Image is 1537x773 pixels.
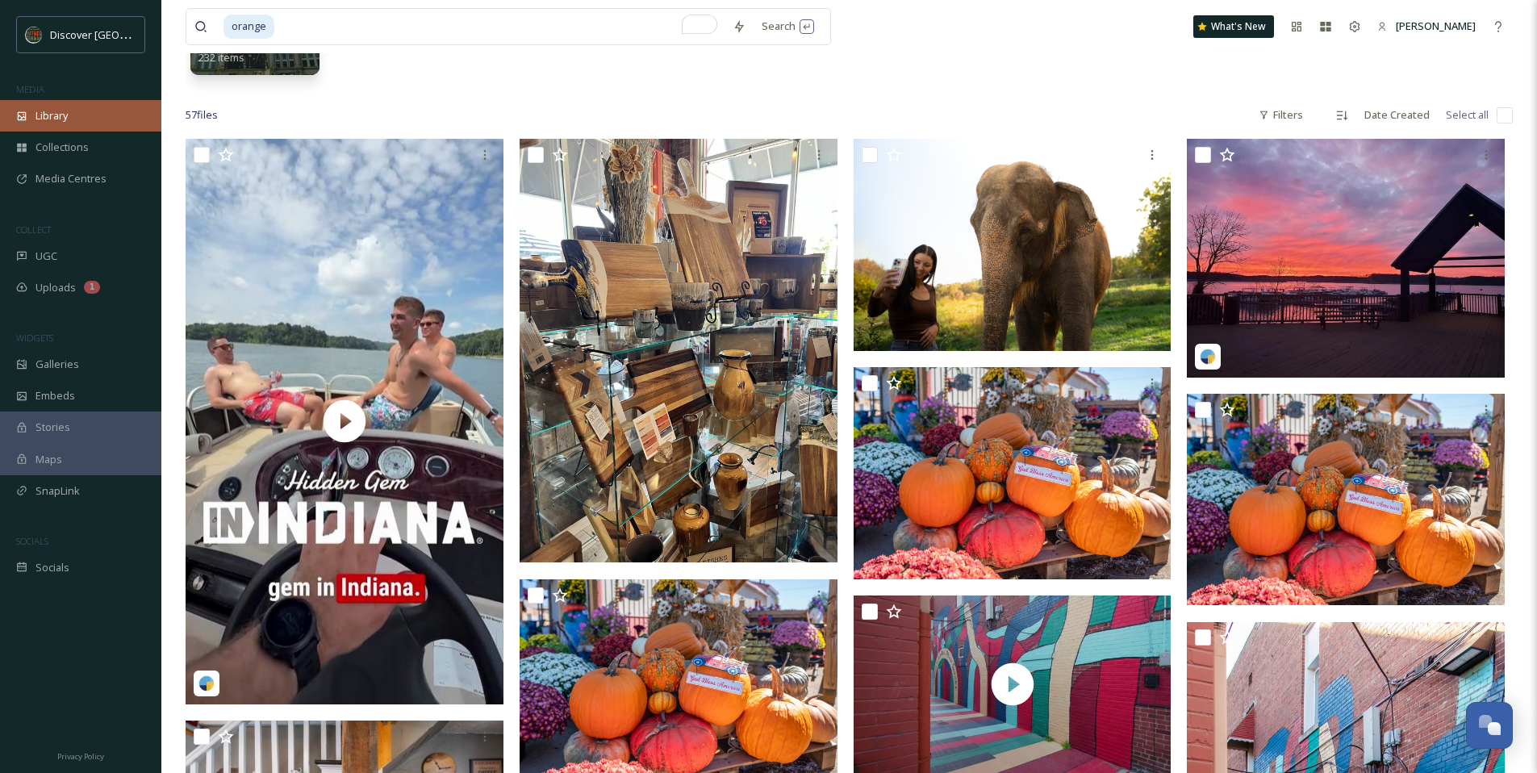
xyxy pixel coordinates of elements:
[223,15,274,38] span: orange
[1396,19,1476,33] span: [PERSON_NAME]
[36,388,75,403] span: Embeds
[186,139,503,704] img: thumbnail
[198,50,244,65] span: 232 items
[50,27,252,42] span: Discover [GEOGRAPHIC_DATA][US_STATE]
[16,83,44,95] span: MEDIA
[36,560,69,575] span: Socials
[36,249,57,264] span: UGC
[16,535,48,547] span: SOCIALS
[26,27,42,43] img: SIN-logo.svg
[520,139,837,562] img: Bear Hollow Wood Carvers.jpg
[198,675,215,692] img: snapsea-logo.png
[1356,99,1438,131] div: Date Created
[36,357,79,372] span: Galleries
[36,483,80,499] span: SnapLink
[1369,10,1484,42] a: [PERSON_NAME]
[84,281,100,294] div: 1
[36,280,76,295] span: Uploads
[1251,99,1311,131] div: Filters
[754,10,822,42] div: Search
[36,452,62,467] span: Maps
[36,420,70,435] span: Stories
[276,9,725,44] input: To enrich screen reader interactions, please activate Accessibility in Grammarly extension settings
[57,746,104,765] a: Privacy Policy
[1446,107,1489,123] span: Select all
[1200,349,1216,365] img: snapsea-logo.png
[16,224,51,236] span: COLLECT
[57,751,104,762] span: Privacy Policy
[16,332,53,344] span: WIDGETS
[854,367,1172,579] img: DSC03708.jpg
[1193,15,1274,38] a: What's New
[36,140,89,155] span: Collections
[1466,702,1513,749] button: Open Chat
[36,171,107,186] span: Media Centres
[1187,394,1505,606] img: DSC03710.jpg
[186,107,218,123] span: 57 file s
[1187,139,1505,378] img: 72040073-9fec-e841-6ace-4532107ce2e4.jpg
[854,139,1172,351] img: DSC09872 (1).png
[36,108,68,123] span: Library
